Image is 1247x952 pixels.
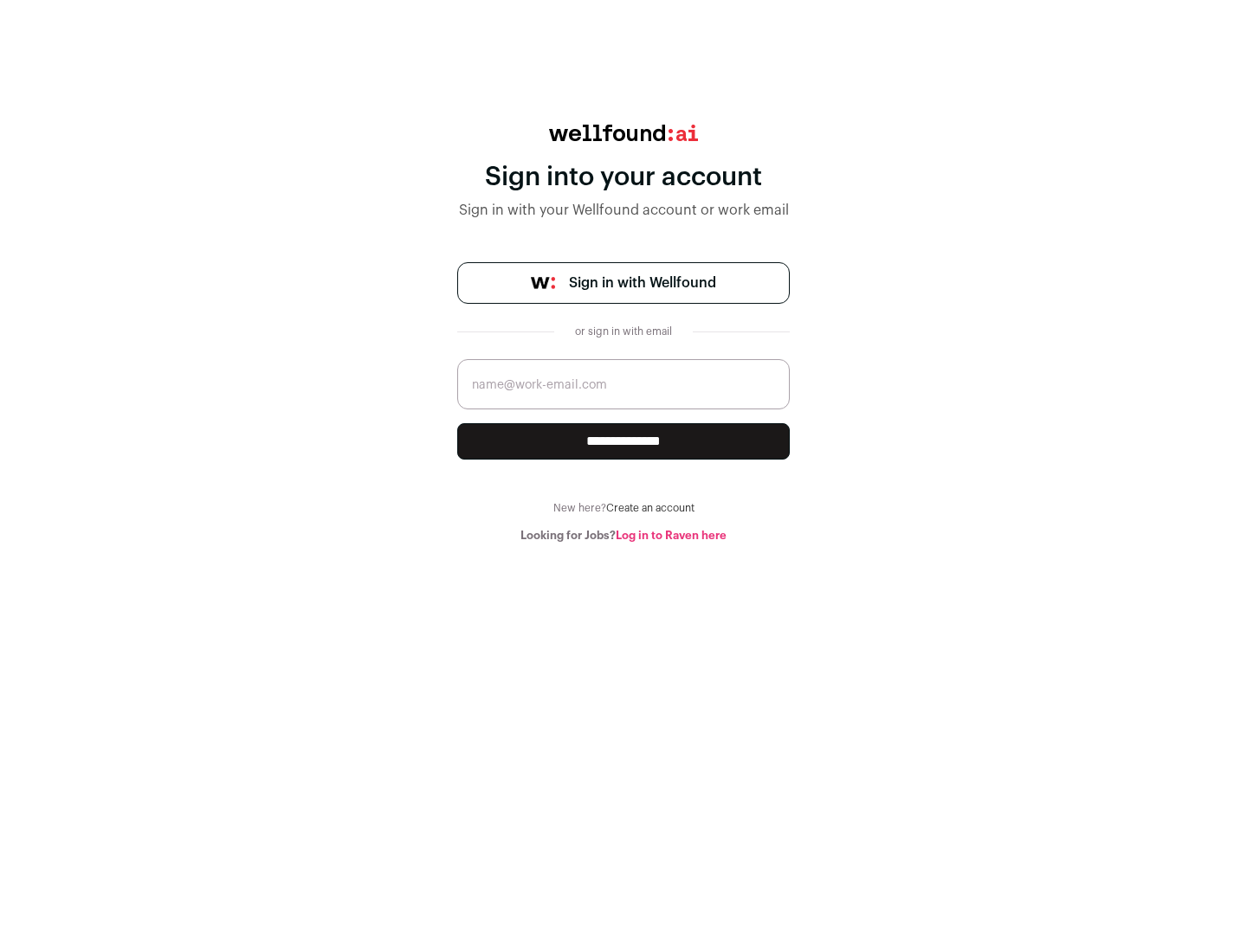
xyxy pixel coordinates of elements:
[569,273,716,293] span: Sign in with Wellfound
[457,162,790,193] div: Sign into your account
[457,359,790,409] input: name@work-email.com
[606,503,695,513] a: Create an account
[457,262,790,304] a: Sign in with Wellfound
[457,200,790,221] div: Sign in with your Wellfound account or work email
[568,325,679,338] div: or sign in with email
[457,501,790,515] div: New here?
[616,530,727,541] a: Log in to Raven here
[457,529,790,543] div: Looking for Jobs?
[531,277,555,289] img: wellfound-symbol-flush-black-fb3c872781a75f747ccb3a119075da62bfe97bd399995f84a933054e44a575c4.png
[549,125,698,141] img: wellfound:ai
